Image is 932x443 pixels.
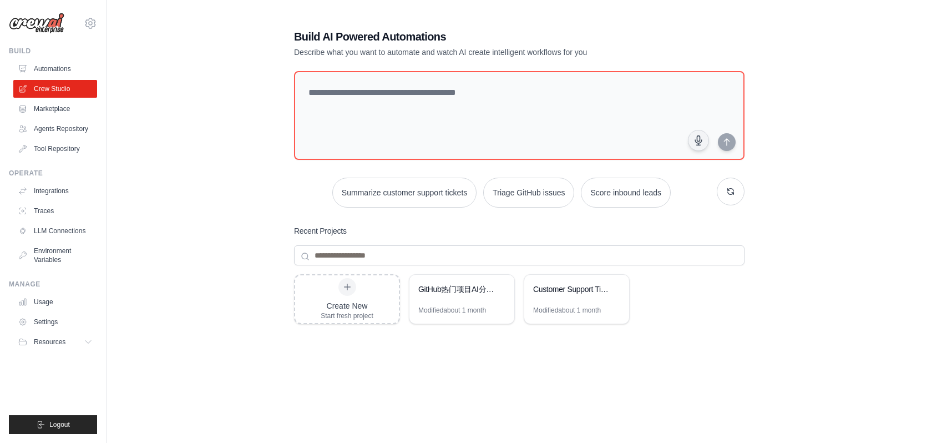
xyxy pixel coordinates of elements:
a: Settings [13,313,97,331]
h1: Build AI Powered Automations [294,29,667,44]
div: Create New [321,300,373,311]
a: Integrations [13,182,97,200]
a: Traces [13,202,97,220]
button: Click to speak your automation idea [688,130,709,151]
button: Score inbound leads [581,178,671,208]
img: Logo [9,13,64,34]
button: Triage GitHub issues [483,178,574,208]
div: GitHub热门项目AI分析与邮件报告系统 [418,284,494,295]
div: Modified about 1 month [533,306,601,315]
a: Automations [13,60,97,78]
a: Crew Studio [13,80,97,98]
div: Build [9,47,97,56]
a: Agents Repository [13,120,97,138]
button: Logout [9,415,97,434]
span: Resources [34,338,65,346]
div: Modified about 1 month [418,306,486,315]
div: Start fresh project [321,311,373,320]
div: Operate [9,169,97,178]
a: Marketplace [13,100,97,118]
span: Logout [49,420,70,429]
h3: Recent Projects [294,225,347,236]
div: Customer Support Ticket Processing Automation [533,284,609,295]
button: Get new suggestions [717,178,744,205]
div: Manage [9,280,97,289]
a: Environment Variables [13,242,97,269]
a: LLM Connections [13,222,97,240]
a: Usage [13,293,97,311]
button: Resources [13,333,97,351]
a: Tool Repository [13,140,97,158]
button: Summarize customer support tickets [332,178,477,208]
p: Describe what you want to automate and watch AI create intelligent workflows for you [294,47,667,58]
